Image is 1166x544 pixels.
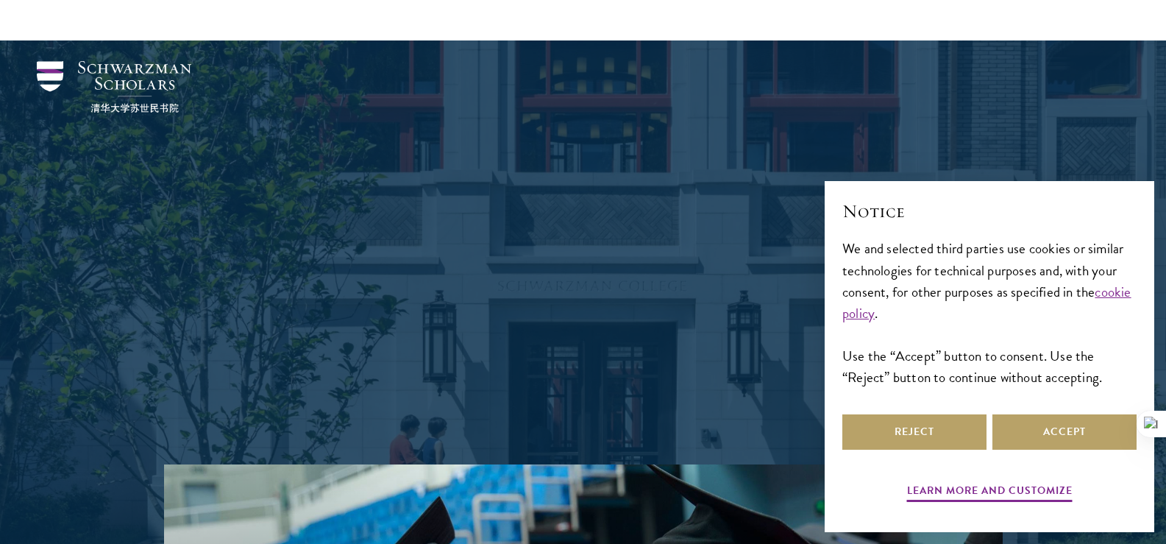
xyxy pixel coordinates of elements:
div: We and selected third parties use cookies or similar technologies for technical purposes and, wit... [842,238,1137,387]
button: Reject [842,414,987,450]
h2: Notice [842,199,1137,224]
p: Schwarzman Scholars is a prestigious one-year, fully funded master’s program in global affairs at... [319,230,848,406]
button: Accept [992,414,1137,450]
img: Schwarzman Scholars [37,61,191,113]
a: cookie policy [842,281,1131,324]
button: Learn more and customize [907,481,1073,504]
